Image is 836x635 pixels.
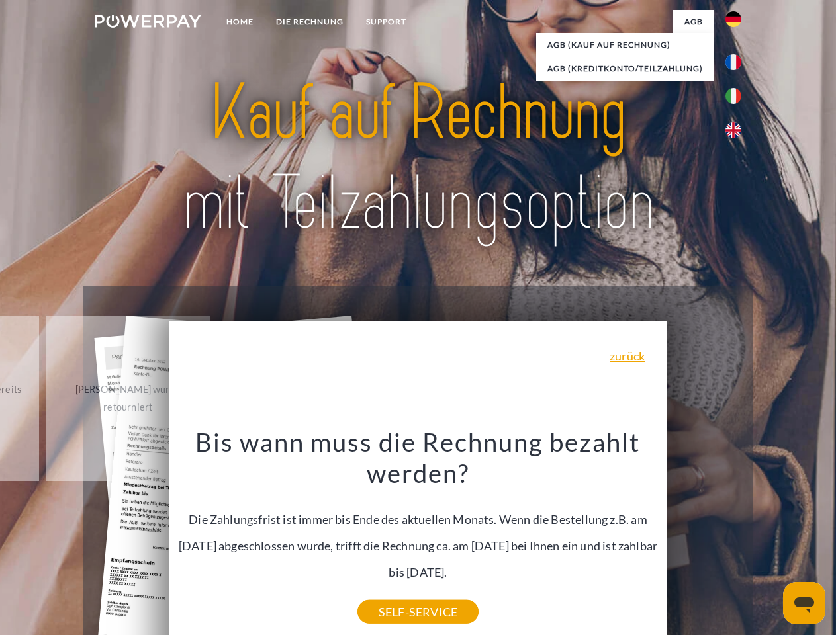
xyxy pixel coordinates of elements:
[725,122,741,138] img: en
[265,10,355,34] a: DIE RECHNUNG
[725,54,741,70] img: fr
[95,15,201,28] img: logo-powerpay-white.svg
[54,380,203,416] div: [PERSON_NAME] wurde retourniert
[355,10,418,34] a: SUPPORT
[783,582,825,624] iframe: Schaltfläche zum Öffnen des Messaging-Fensters
[126,63,710,253] img: title-powerpay_de.svg
[536,33,714,57] a: AGB (Kauf auf Rechnung)
[215,10,265,34] a: Home
[177,426,660,489] h3: Bis wann muss die Rechnung bezahlt werden?
[357,600,479,624] a: SELF-SERVICE
[725,88,741,104] img: it
[536,57,714,81] a: AGB (Kreditkonto/Teilzahlung)
[610,350,645,362] a: zurück
[177,426,660,612] div: Die Zahlungsfrist ist immer bis Ende des aktuellen Monats. Wenn die Bestellung z.B. am [DATE] abg...
[673,10,714,34] a: agb
[725,11,741,27] img: de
